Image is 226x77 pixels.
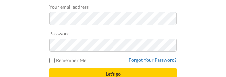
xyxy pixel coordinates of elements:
a: Forgot Your Password? [129,57,177,63]
span: Let's go [106,71,121,77]
label: Your email address [49,3,89,10]
label: Remember Me [49,57,86,64]
input: Remember Me [49,58,55,63]
label: Password [49,30,70,37]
